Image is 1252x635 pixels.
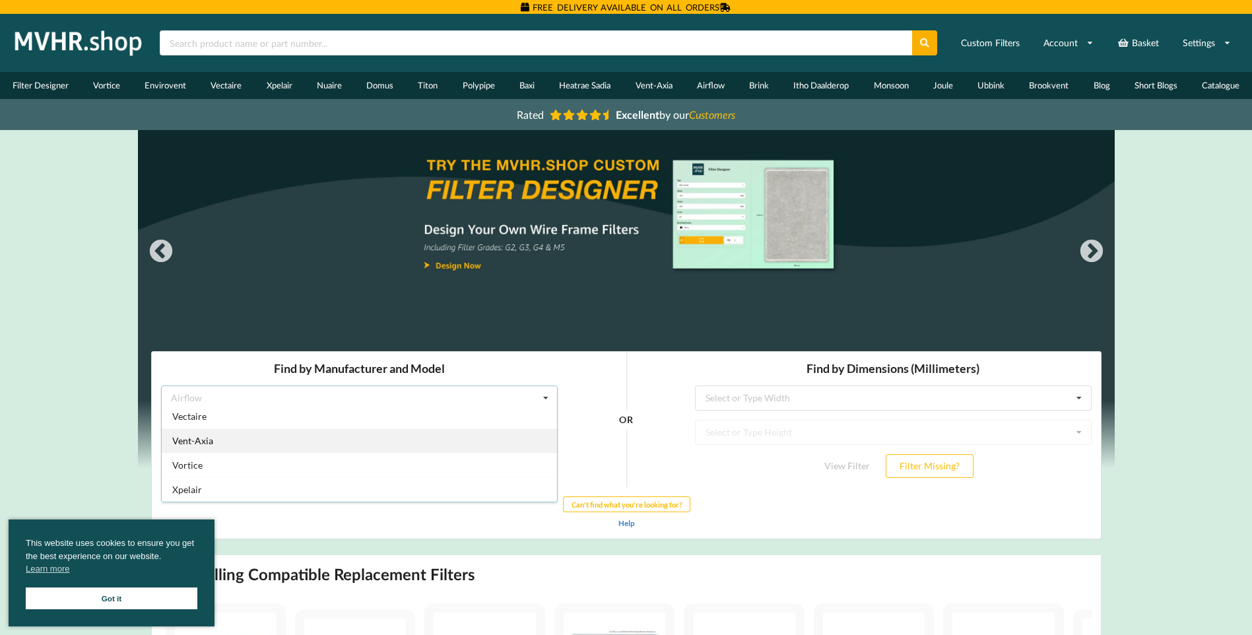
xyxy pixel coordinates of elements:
[1122,72,1189,99] a: Short Blogs
[689,108,735,121] i: Customers
[1190,72,1252,99] a: Catalogue
[26,562,69,576] a: cookies - Learn more
[861,72,921,99] a: Monsoon
[21,133,51,144] span: Xpelair
[952,31,1028,55] a: Custom Filters
[21,84,62,95] span: Vent-Axia
[1081,72,1122,99] a: Blog
[354,72,406,99] a: Domus
[304,72,354,99] a: Nuaire
[737,72,781,99] a: Brink
[254,72,304,99] a: Xpelair
[26,537,197,579] span: This website uses cookies to ensure you get the best experience on our website.
[1017,72,1081,99] a: Brookvent
[133,72,199,99] a: Envirovent
[1035,31,1102,55] a: Account
[467,167,484,176] a: Help
[544,10,940,25] h3: Find by Dimensions (Millimeters)
[1078,239,1105,265] button: Next
[199,72,254,99] a: Vectaire
[420,149,531,158] b: Can't find what you're looking for?
[616,108,659,121] b: Excellent
[450,72,507,99] a: Polypipe
[160,30,912,55] input: Search product name or part number...
[616,108,735,121] span: by our
[9,26,148,59] img: mvhr.shop.png
[781,72,861,99] a: Itho Daalderop
[26,587,197,609] a: Got it cookie
[921,72,965,99] a: Joule
[966,72,1017,99] a: Ubbink
[406,72,450,99] a: Titon
[20,42,51,51] div: Airflow
[148,239,174,265] button: Previous
[1109,31,1168,55] a: Basket
[547,72,623,99] a: Heatrae Sadia
[21,59,55,71] span: Vectaire
[21,108,51,119] span: Vortice
[554,42,639,51] div: Select or Type Width
[508,104,745,125] a: Rated Excellentby ourCustomers
[10,10,407,25] h3: Find by Manufacturer and Model
[684,72,737,99] a: Airflow
[81,72,132,99] a: Vortice
[9,519,214,626] div: cookieconsent
[623,72,684,99] a: Vent-Axia
[161,564,475,585] h2: Best Selling Compatible Replacement Filters
[735,103,822,127] button: Filter Missing?
[517,108,544,121] span: Rated
[412,145,539,161] button: Can't find what you're looking for?
[507,72,546,99] a: Baxi
[468,69,482,137] div: OR
[1174,31,1239,55] a: Settings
